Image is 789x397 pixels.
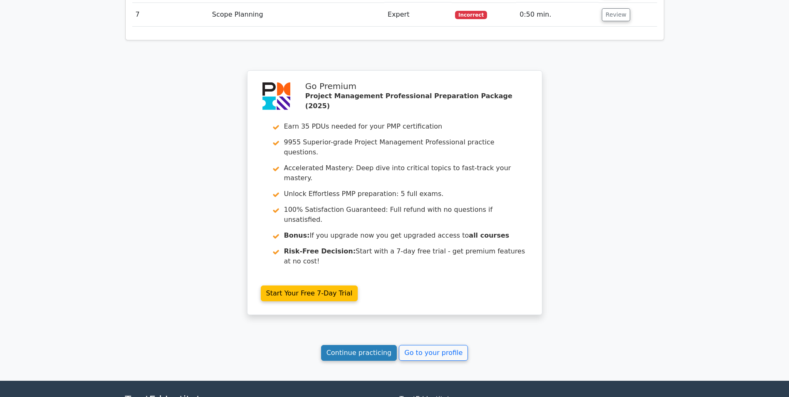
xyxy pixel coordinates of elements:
[516,3,599,27] td: 0:50 min.
[455,11,487,19] span: Incorrect
[132,3,209,27] td: 7
[399,345,468,361] a: Go to your profile
[321,345,397,361] a: Continue practicing
[261,285,358,301] a: Start Your Free 7-Day Trial
[602,8,630,21] button: Review
[209,3,384,27] td: Scope Planning
[384,3,452,27] td: Expert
